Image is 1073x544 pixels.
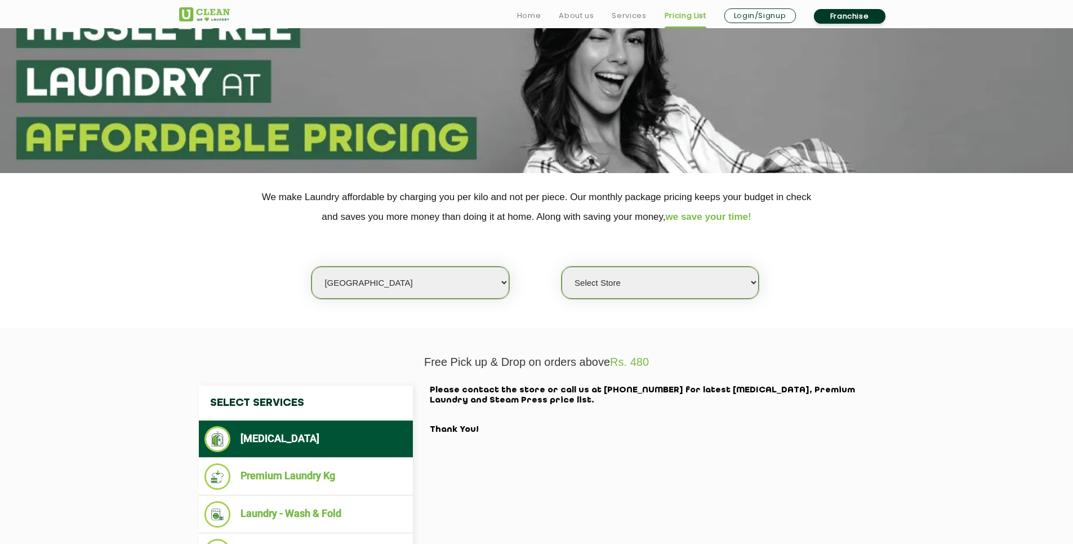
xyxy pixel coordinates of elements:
a: Pricing List [665,9,706,23]
span: we save your time! [666,211,751,222]
img: Dry Cleaning [204,426,231,452]
a: Login/Signup [724,8,796,23]
a: Home [517,9,541,23]
p: We make Laundry affordable by charging you per kilo and not per piece. Our monthly package pricin... [179,187,894,227]
li: Premium Laundry Kg [204,463,407,490]
img: Premium Laundry Kg [204,463,231,490]
img: Laundry - Wash & Fold [204,501,231,528]
a: About us [559,9,594,23]
img: UClean Laundry and Dry Cleaning [179,7,230,21]
a: Services [612,9,646,23]
h4: Select Services [199,386,413,421]
li: [MEDICAL_DATA] [204,426,407,452]
h2: Please contact the store or call us at [PHONE_NUMBER] for latest [MEDICAL_DATA], Premium Laundry ... [430,386,875,435]
a: Franchise [814,9,885,24]
li: Laundry - Wash & Fold [204,501,407,528]
p: Free Pick up & Drop on orders above [179,356,894,369]
span: Rs. 480 [610,356,649,368]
